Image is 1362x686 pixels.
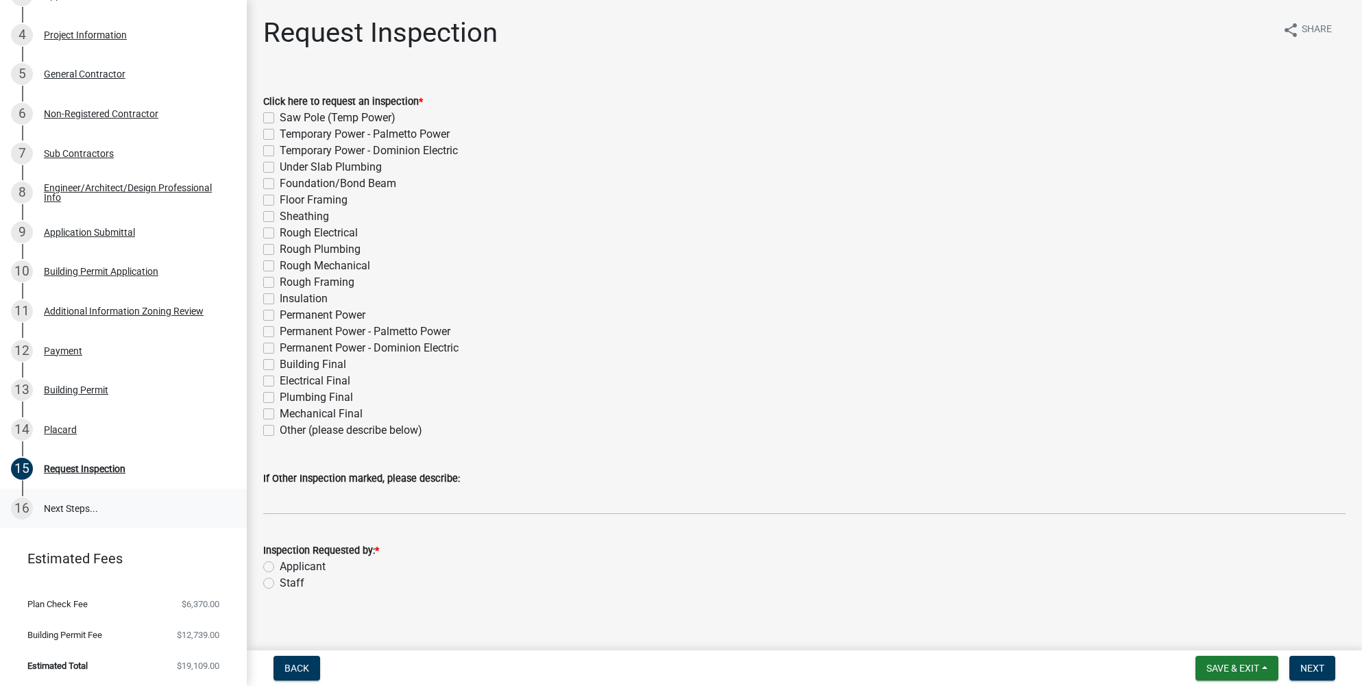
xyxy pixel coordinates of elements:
span: Next [1300,663,1324,674]
label: Click here to request an inspection [263,97,423,107]
div: Building Permit Application [44,267,158,276]
div: 15 [11,458,33,480]
div: 6 [11,103,33,125]
div: 10 [11,260,33,282]
label: Permanent Power - Dominion Electric [280,340,459,356]
label: Rough Plumbing [280,241,361,258]
label: Permanent Power - Palmetto Power [280,323,450,340]
label: Floor Framing [280,192,348,208]
div: 4 [11,24,33,46]
div: 14 [11,419,33,441]
i: share [1282,22,1299,38]
span: Back [284,663,309,674]
span: $12,739.00 [177,630,219,639]
label: Inspection Requested by: [263,546,379,556]
span: $19,109.00 [177,661,219,670]
div: Building Permit [44,385,108,395]
span: Plan Check Fee [27,600,88,609]
label: Rough Electrical [280,225,358,241]
div: Payment [44,346,82,356]
a: Estimated Fees [11,545,225,572]
button: shareShare [1272,16,1343,43]
label: Sheathing [280,208,329,225]
div: General Contractor [44,69,125,79]
label: If Other Inspection marked, please describe: [263,474,460,484]
div: Sub Contractors [44,149,114,158]
label: Under Slab Plumbing [280,159,382,175]
div: 7 [11,143,33,164]
span: Building Permit Fee [27,630,102,639]
span: Save & Exit [1206,663,1259,674]
label: Plumbing Final [280,389,353,406]
div: 8 [11,182,33,204]
label: Staff [280,575,304,591]
div: Request Inspection [44,464,125,474]
label: Other (please describe below) [280,422,422,439]
label: Insulation [280,291,328,307]
div: 16 [11,498,33,519]
h1: Request Inspection [263,16,498,49]
label: Saw Pole (Temp Power) [280,110,396,126]
span: Estimated Total [27,661,88,670]
div: 11 [11,300,33,322]
div: Non-Registered Contractor [44,109,158,119]
label: Mechanical Final [280,406,363,422]
div: 5 [11,63,33,85]
button: Next [1289,656,1335,681]
label: Electrical Final [280,373,350,389]
div: Additional Information Zoning Review [44,306,204,316]
label: Applicant [280,559,326,575]
div: 13 [11,379,33,401]
button: Back [273,656,320,681]
div: 9 [11,221,33,243]
label: Rough Framing [280,274,354,291]
label: Rough Mechanical [280,258,370,274]
button: Save & Exit [1195,656,1278,681]
label: Temporary Power - Dominion Electric [280,143,458,159]
div: 12 [11,340,33,362]
label: Building Final [280,356,346,373]
div: Engineer/Architect/Design Professional Info [44,183,225,202]
label: Temporary Power - Palmetto Power [280,126,450,143]
div: Application Submittal [44,228,135,237]
div: Placard [44,425,77,434]
div: Project Information [44,30,127,40]
span: Share [1302,22,1332,38]
label: Permanent Power [280,307,365,323]
label: Foundation/Bond Beam [280,175,396,192]
span: $6,370.00 [182,600,219,609]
